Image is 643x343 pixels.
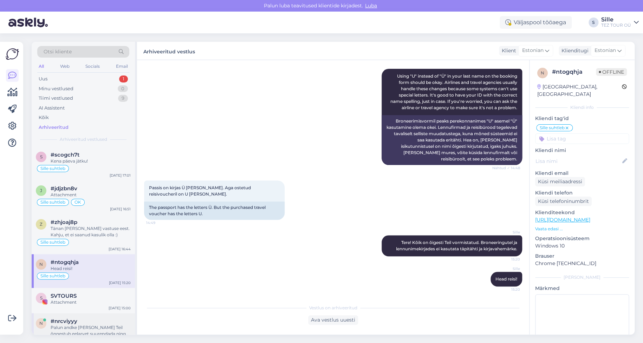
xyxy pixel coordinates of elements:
div: Broneerimisvormil peaks perekonnanimes "U" asemel "Ü" kasutamine olema okei. Lennufirmad ja reisi... [382,115,522,165]
div: Email [115,62,129,71]
span: #zhjoaj8p [51,219,77,225]
div: Kena päeva jätku! [51,158,131,164]
span: Arhiveeritud vestlused [60,136,107,143]
div: Väljaspool tööaega [500,16,572,29]
span: Sille [494,230,520,235]
span: Passis on kirjas Ü [PERSON_NAME]. Aga ostetud reisivoucheril on U [PERSON_NAME]. [149,185,252,197]
div: Sille [601,17,631,22]
span: n [39,321,43,326]
span: Sille suhtleb [40,240,65,244]
input: Lisa nimi [535,157,621,165]
div: Ava vestlus uuesti [308,315,358,325]
p: Chrome [TECHNICAL_ID] [535,260,629,267]
div: Attachment [51,299,131,305]
span: Estonian [522,47,544,54]
div: Klienditugi [559,47,589,54]
div: Küsi meiliaadressi [535,177,585,186]
span: Estonian [595,47,616,54]
div: [GEOGRAPHIC_DATA], [GEOGRAPHIC_DATA] [537,83,622,98]
div: # ntogqhja [552,68,596,76]
span: #jdjzbn8v [51,185,77,192]
p: Kliendi tag'id [535,115,629,122]
p: Windows 10 [535,242,629,250]
span: #ntogqhja [51,259,79,265]
span: 15:20 [494,257,520,262]
div: Attachment [51,192,131,198]
span: n [541,70,544,75]
span: Vestlus on arhiveeritud [309,305,357,311]
div: Uus [39,75,47,83]
span: Sille suhtleb [40,200,65,204]
span: OK [74,200,81,204]
div: 1 [119,75,128,83]
p: Vaata edasi ... [535,226,629,232]
div: Klient [499,47,516,54]
div: [DATE] 16:44 [109,246,131,252]
div: Web [59,62,71,71]
span: Tere! Kõik on õigesti Teil vormistatud. Broneeringutel ja lennunimekirjades ei kasutata täpitähti... [396,240,518,251]
span: SVTOURS [51,293,77,299]
div: The passport has the letters Ü. But the purchased travel voucher has the letters U. [144,202,285,220]
div: Kõik [39,114,49,121]
div: Tänan [PERSON_NAME] vastuse eest. Kahju, et ei saanud kasulik olla :) [51,225,131,238]
span: 15:20 [494,287,520,292]
div: [DATE] 17:01 [110,173,131,178]
span: Sille suhtleb [40,274,65,278]
div: Palun andke [PERSON_NAME] Teil õnnestub eelarvet suurendada ning olete huvitatud meie pakkumistest [51,324,131,337]
a: [URL][DOMAIN_NAME] [535,217,590,223]
p: Brauser [535,252,629,260]
span: Luba [363,2,379,9]
span: Using "U" instead of "Ü" in your last name on the booking form should be okay. Airlines and trave... [390,73,518,110]
img: Askly Logo [6,47,19,61]
p: Kliendi email [535,170,629,177]
div: [DATE] 15:20 [109,280,131,285]
div: Kliendi info [535,104,629,111]
div: AI Assistent [39,105,65,112]
div: TEZ TOUR OÜ [601,22,631,28]
span: Nähtud ✓ 14:48 [492,165,520,171]
span: Otsi kliente [44,48,72,55]
span: #scogch7t [51,152,79,158]
span: Sille suhtleb [40,166,65,171]
p: Operatsioonisüsteem [535,235,629,242]
span: #nrcviyyy [51,318,77,324]
span: z [40,222,43,227]
div: Head reisi! [51,265,131,272]
div: S [589,18,598,27]
div: Arhiveeritud [39,124,69,131]
p: Kliendi telefon [535,189,629,197]
span: s [40,154,43,159]
p: Märkmed [535,285,629,292]
div: 0 [118,85,128,92]
span: Sille [494,266,520,271]
div: Tiimi vestlused [39,95,73,102]
p: Kliendi nimi [535,147,629,154]
div: [DATE] 15:00 [109,305,131,311]
span: S [40,295,43,301]
span: Sille suhtleb [540,126,565,130]
span: 14:49 [146,220,173,225]
a: SilleTEZ TOUR OÜ [601,17,639,28]
div: Küsi telefoninumbrit [535,197,592,206]
div: Minu vestlused [39,85,73,92]
span: j [40,188,42,193]
label: Arhiveeritud vestlus [143,46,195,55]
div: Socials [84,62,101,71]
input: Lisa tag [535,133,629,144]
span: n [39,262,43,267]
div: [PERSON_NAME] [535,274,629,281]
div: [DATE] 16:51 [110,206,131,212]
p: Klienditeekond [535,209,629,216]
div: All [37,62,45,71]
span: Head reisi! [495,276,517,282]
span: Offline [596,68,627,76]
div: 9 [118,95,128,102]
